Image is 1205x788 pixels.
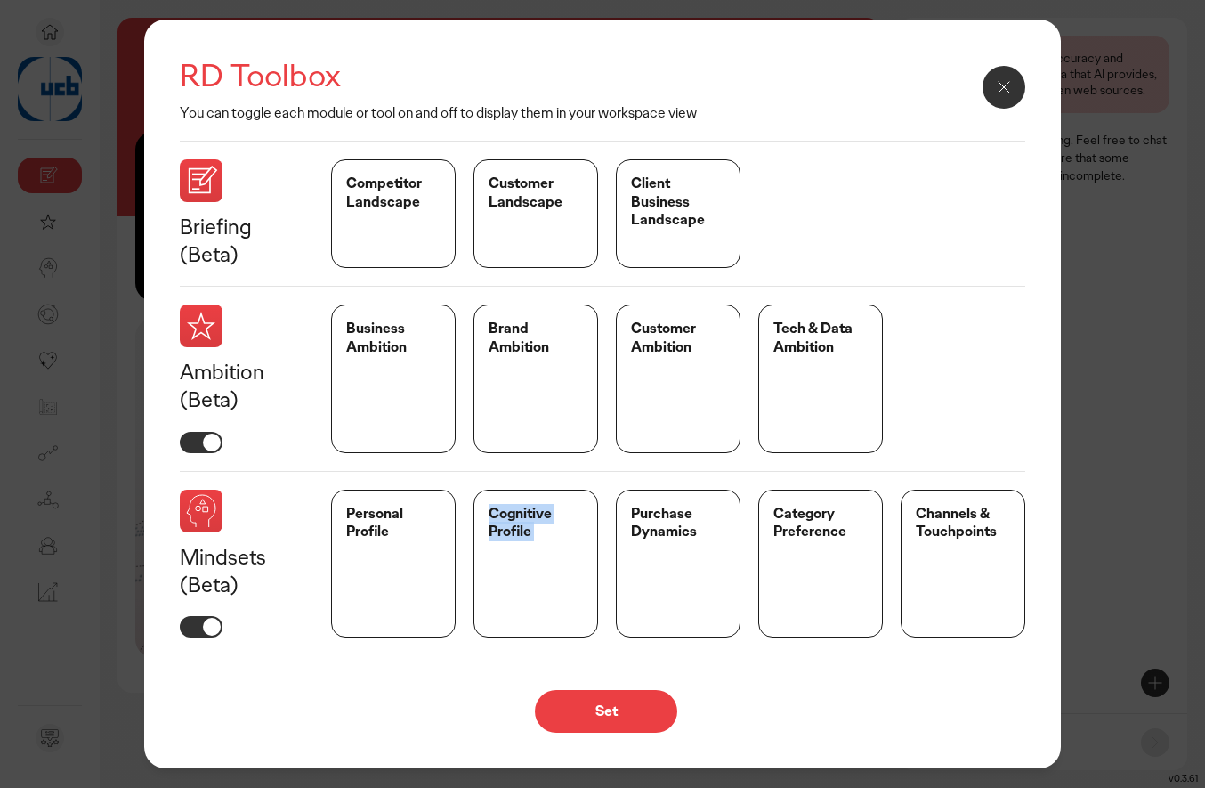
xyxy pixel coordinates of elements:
p: Purchase Dynamics [631,505,725,542]
p: Set [554,704,659,719]
p: Customer Ambition [631,320,725,357]
p: Tech & Data Ambition [773,320,868,357]
p: You can toggle each module or tool on and off to display them in your workspace view [180,104,1032,123]
p: Ambition (Beta) [180,358,295,413]
p: Business Ambition [346,320,441,357]
p: Customer Landscape [489,175,583,212]
p: Category Preference [773,505,868,542]
p: Cognitive Profile [489,505,583,542]
p: Competitor Landscape [346,175,441,212]
p: Client Business Landscape [631,175,725,230]
h2: RD Toolbox [180,55,1032,97]
p: Channels & Touchpoints [916,505,1010,542]
button: Set [535,690,677,733]
p: Personal Profile [346,505,441,542]
p: Brand Ambition [489,320,583,357]
p: Briefing (Beta) [180,213,295,268]
p: Mindsets (Beta) [180,543,295,598]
